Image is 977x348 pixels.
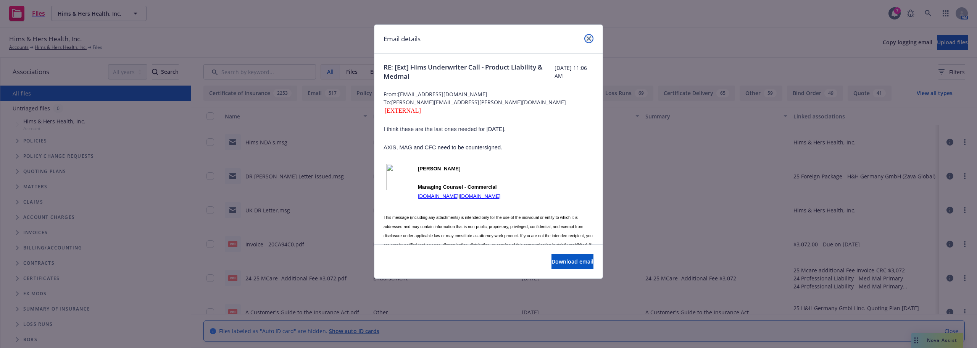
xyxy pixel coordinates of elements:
[551,254,593,269] button: Download email
[384,63,555,81] span: RE: [Ext] Hims Underwriter Call - Product Liability & Medmal
[418,184,497,190] span: Managing Counsel - Commercial
[384,215,593,265] span: This message (including any attachments) is intended only for the use of the individual or entity...
[384,34,421,44] h1: Email details
[384,144,502,151] span: AXIS, MAG and CFC need to be countersigned.
[584,34,593,43] a: close
[418,193,459,199] a: [DOMAIN_NAME]
[418,193,501,199] span: |
[386,164,413,190] img: image001.png@01DC3C25.9F2A2C70
[384,98,593,106] span: To: [PERSON_NAME][EMAIL_ADDRESS][PERSON_NAME][DOMAIN_NAME]
[551,258,593,265] span: Download email
[384,126,506,132] span: I think these are the last ones needed for [DATE].
[555,64,593,80] span: [DATE] 11:06 AM
[460,193,501,199] a: [DOMAIN_NAME]
[418,166,461,172] span: [PERSON_NAME]
[384,90,593,98] span: From: [EMAIL_ADDRESS][DOMAIN_NAME]
[384,106,593,115] div: [EXTERNAL]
